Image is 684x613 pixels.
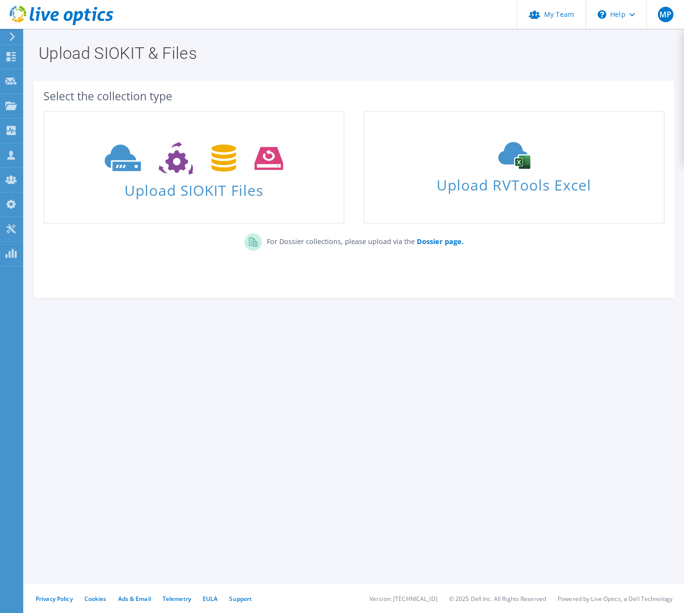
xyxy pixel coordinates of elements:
[229,595,252,603] a: Support
[36,595,73,603] a: Privacy Policy
[39,45,665,61] h1: Upload SIOKIT & Files
[43,91,665,101] div: Select the collection type
[43,111,344,224] a: Upload SIOKIT Files
[658,7,673,22] span: MP
[203,595,218,603] a: EULA
[44,177,343,198] span: Upload SIOKIT Files
[365,172,664,193] span: Upload RVTools Excel
[417,237,464,246] b: Dossier page.
[163,595,191,603] a: Telemetry
[369,595,438,603] li: Version: [TECHNICAL_ID]
[415,237,464,246] a: Dossier page.
[118,595,151,603] a: Ads & Email
[449,595,546,603] li: © 2025 Dell Inc. All Rights Reserved
[84,595,107,603] a: Cookies
[364,111,665,224] a: Upload RVTools Excel
[558,595,672,603] li: Powered by Live Optics, a Dell Technology
[262,233,464,247] p: For Dossier collections, please upload via the
[598,10,606,19] svg: \n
